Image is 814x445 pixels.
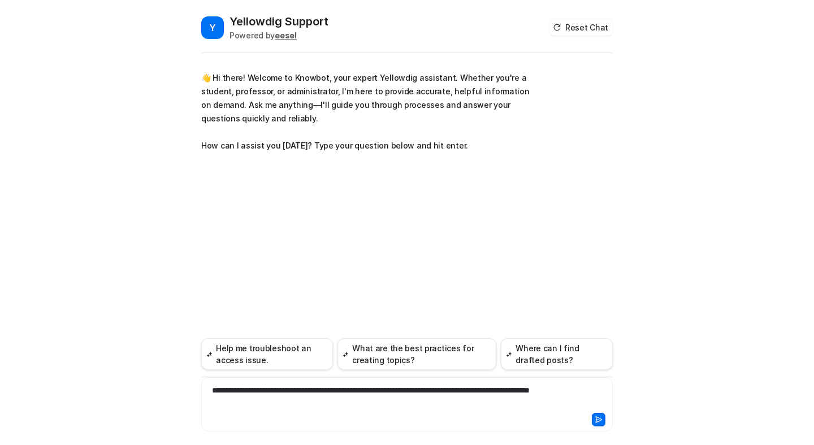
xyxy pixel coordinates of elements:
p: 👋 Hi there! Welcome to Knowbot, your expert Yellowdig assistant. Whether you're a student, profes... [201,71,532,152]
span: Y [201,16,224,39]
button: Help me troubleshoot an access issue. [201,338,333,370]
button: Reset Chat [549,19,613,36]
div: Powered by [230,29,328,41]
button: Where can I find drafted posts? [501,338,613,370]
b: eesel [275,30,297,40]
h2: Yellowdig Support [230,14,328,29]
button: What are the best practices for creating topics? [337,338,496,370]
